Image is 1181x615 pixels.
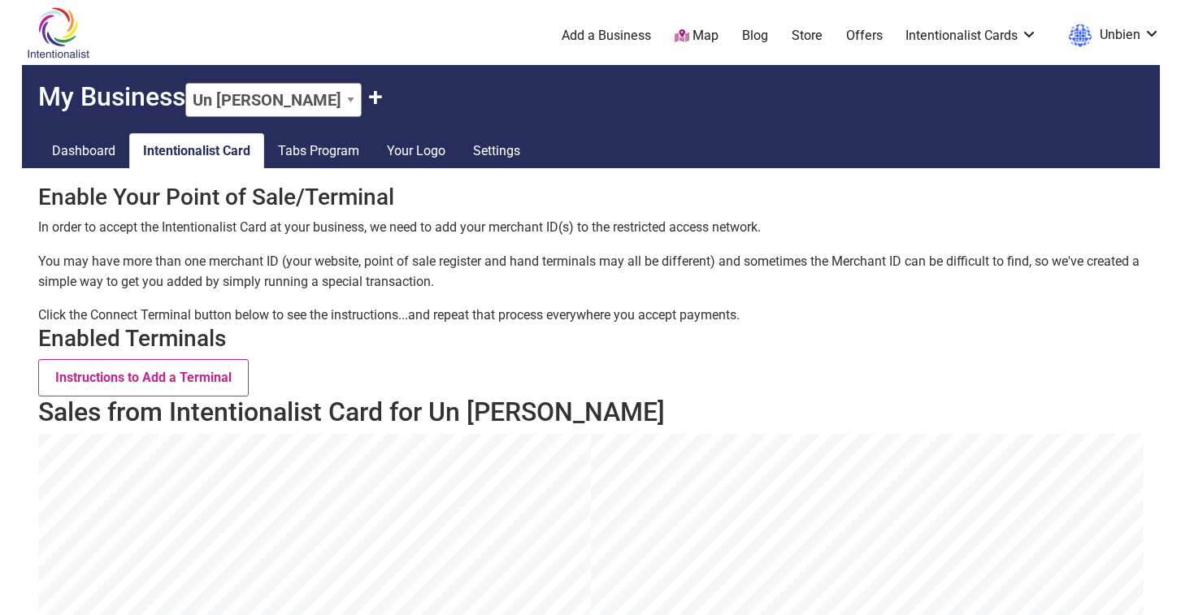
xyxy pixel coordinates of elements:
[38,184,1144,211] h3: Enable Your Point of Sale/Terminal
[38,251,1144,292] p: You may have more than one merchant ID (your website, point of sale register and hand terminals m...
[22,65,1160,117] h2: My Business
[129,133,264,169] a: Intentionalist Card
[562,27,651,45] a: Add a Business
[38,217,1144,238] p: In order to accept the Intentionalist Card at your business, we need to add your merchant ID(s) t...
[264,133,373,169] a: Tabs Program
[20,6,97,59] img: Intentionalist
[905,27,1037,45] a: Intentionalist Cards
[38,133,129,169] a: Dashboard
[38,359,249,396] button: Instructions to Add a Terminal
[368,81,383,112] button: Claim Another
[675,27,719,45] a: Map
[459,133,534,169] a: Settings
[792,27,823,45] a: Store
[1061,21,1160,50] a: Unbien
[742,27,768,45] a: Blog
[373,133,459,169] a: Your Logo
[846,27,883,45] a: Offers
[38,396,1144,427] h2: Sales from Intentionalist Card for Un [PERSON_NAME]
[38,325,1144,353] h3: Enabled Terminals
